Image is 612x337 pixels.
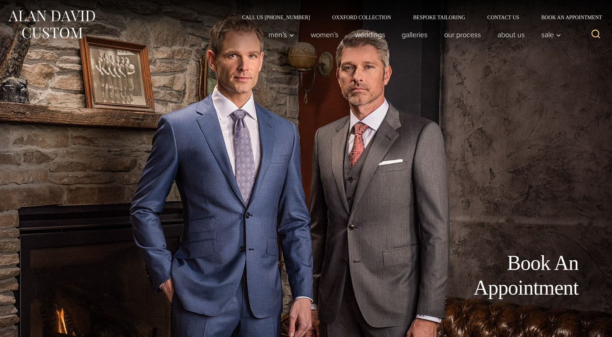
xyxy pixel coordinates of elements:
[530,15,605,20] a: Book an Appointment
[587,26,605,44] button: View Search Form
[489,27,533,42] a: About Us
[231,15,605,20] nav: Secondary Navigation
[7,8,96,41] img: Alan David Custom
[541,31,561,38] span: Sale
[436,27,489,42] a: Our Process
[413,251,578,300] h1: Book An Appointment
[268,31,294,38] span: Men’s
[231,15,321,20] a: Call Us [PHONE_NUMBER]
[347,27,394,42] a: weddings
[476,15,530,20] a: Contact Us
[321,15,402,20] a: Oxxford Collection
[402,15,476,20] a: Bespoke Tailoring
[260,27,565,42] nav: Primary Navigation
[303,27,347,42] a: Women’s
[394,27,436,42] a: Galleries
